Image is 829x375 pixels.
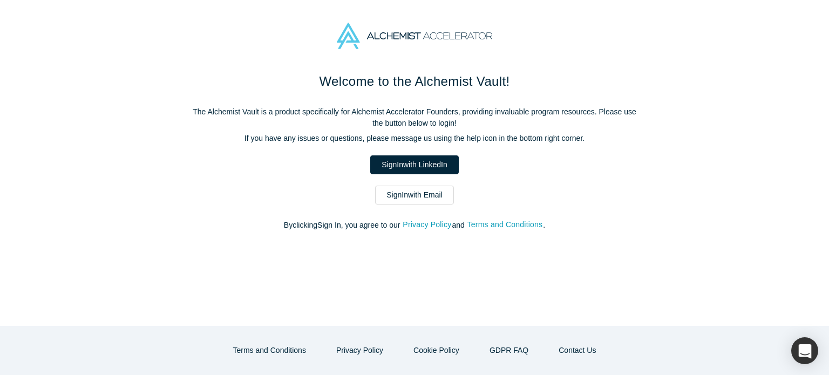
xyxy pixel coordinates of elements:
[547,341,607,360] button: Contact Us
[370,155,458,174] a: SignInwith LinkedIn
[478,341,540,360] a: GDPR FAQ
[402,219,452,231] button: Privacy Policy
[337,23,492,49] img: Alchemist Accelerator Logo
[188,133,641,144] p: If you have any issues or questions, please message us using the help icon in the bottom right co...
[375,186,454,204] a: SignInwith Email
[402,341,471,360] button: Cookie Policy
[188,220,641,231] p: By clicking Sign In , you agree to our and .
[188,72,641,91] h1: Welcome to the Alchemist Vault!
[325,341,395,360] button: Privacy Policy
[188,106,641,129] p: The Alchemist Vault is a product specifically for Alchemist Accelerator Founders, providing inval...
[222,341,317,360] button: Terms and Conditions
[467,219,543,231] button: Terms and Conditions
